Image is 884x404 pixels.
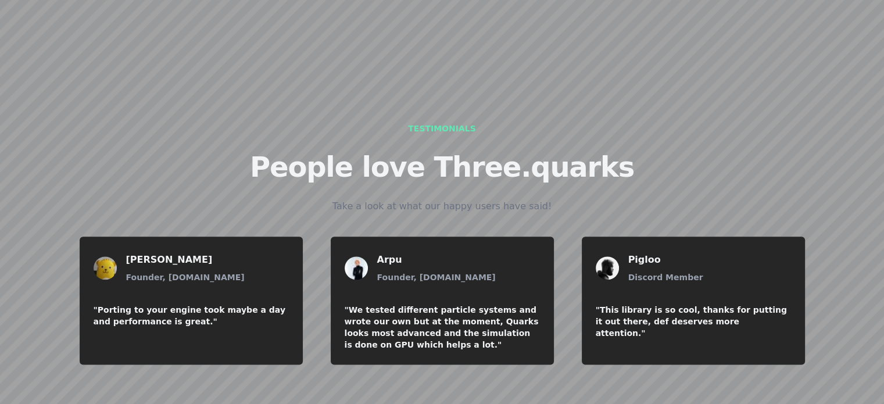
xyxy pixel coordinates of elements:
[408,123,476,134] div: Testimonials
[596,256,619,280] img: customer Pigloo
[377,271,496,283] div: Founder, [DOMAIN_NAME]
[94,304,289,327] div: "Porting to your engine took maybe a day and performance is great."
[596,304,791,339] div: "This library is so cool, thanks for putting it out there, def deserves more attention."
[628,253,703,267] div: Pigloo
[628,271,703,283] div: Discord Member
[126,253,245,267] div: [PERSON_NAME]
[345,256,368,280] img: customer Arpu
[332,199,552,213] h4: Take a look at what our happy users have said!
[250,153,634,181] h2: People love Three.quarks
[377,253,496,267] div: Arpu
[94,256,117,280] img: customer marcel
[126,271,245,283] div: Founder, [DOMAIN_NAME]
[345,304,540,351] div: "We tested different particle systems and wrote our own but at the moment, Quarks looks most adva...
